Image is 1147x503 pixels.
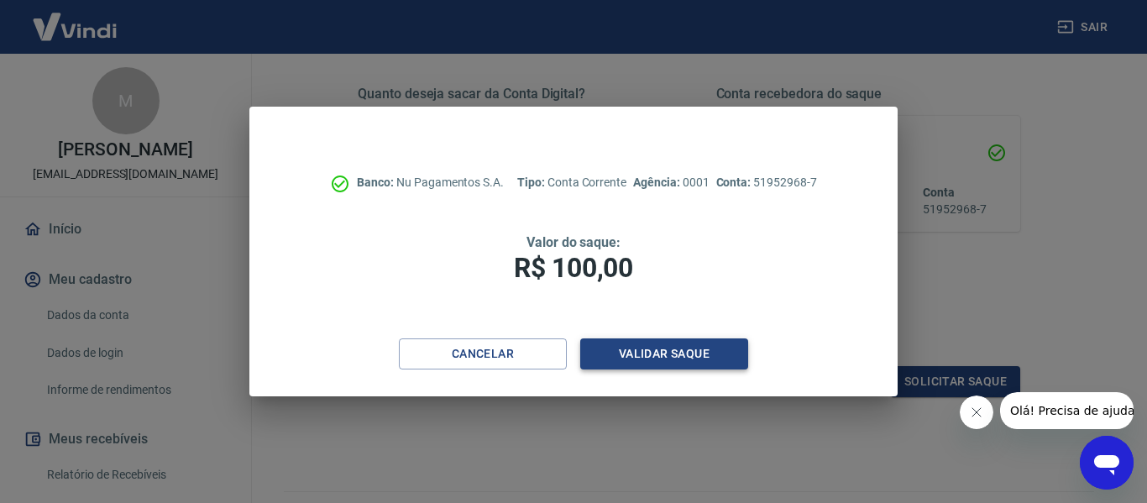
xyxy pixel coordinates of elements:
span: Banco: [357,176,396,189]
p: Conta Corrente [517,174,626,191]
iframe: Mensagem da empresa [1000,392,1134,429]
iframe: Fechar mensagem [960,396,993,429]
span: Valor do saque: [526,234,621,250]
iframe: Botão para abrir a janela de mensagens [1080,436,1134,490]
span: R$ 100,00 [514,252,633,284]
p: 51952968-7 [716,174,817,191]
p: Nu Pagamentos S.A. [357,174,504,191]
p: 0001 [633,174,709,191]
span: Olá! Precisa de ajuda? [10,12,141,25]
button: Validar saque [580,338,748,369]
button: Cancelar [399,338,567,369]
span: Agência: [633,176,683,189]
span: Conta: [716,176,754,189]
span: Tipo: [517,176,547,189]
